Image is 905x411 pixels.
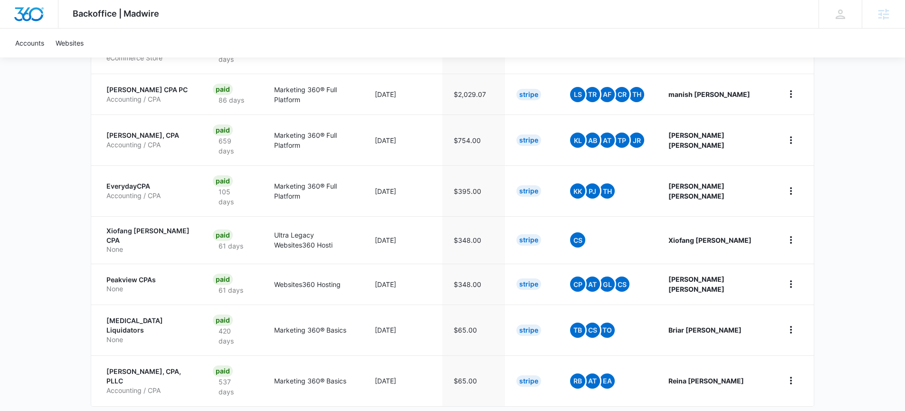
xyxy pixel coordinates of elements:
[274,325,352,335] p: Marketing 360® Basics
[442,264,505,305] td: $348.00
[668,90,750,98] strong: manish [PERSON_NAME]
[783,86,799,102] button: home
[106,226,190,245] p: Xiofang [PERSON_NAME] CPA
[600,133,615,148] span: AT
[213,274,233,285] div: Paid
[585,373,600,389] span: AT
[274,279,352,289] p: Websites360 Hosting
[783,322,799,337] button: home
[213,326,252,346] p: 420 days
[516,89,541,100] div: Stripe
[274,130,352,150] p: Marketing 360® Full Platform
[213,136,252,156] p: 659 days
[213,229,233,241] div: Paid
[442,305,505,355] td: $65.00
[516,185,541,197] div: Stripe
[50,29,89,57] a: Websites
[600,183,615,199] span: TH
[106,131,190,149] a: [PERSON_NAME], CPAAccounting / CPA
[274,376,352,386] p: Marketing 360® Basics
[106,191,190,201] p: Accounting / CPA
[516,375,541,387] div: Stripe
[629,87,644,102] span: TH
[614,133,629,148] span: TP
[442,74,505,115] td: $2,029.07
[668,131,724,149] strong: [PERSON_NAME] [PERSON_NAME]
[73,9,159,19] span: Backoffice | Madwire
[106,95,190,104] p: Accounting / CPA
[783,133,799,148] button: home
[106,335,190,344] p: None
[516,325,541,336] div: Stripe
[106,367,190,395] a: [PERSON_NAME], CPA, PLLCAccounting / CPA
[783,277,799,292] button: home
[106,316,190,335] p: [MEDICAL_DATA] Liquidators
[600,373,615,389] span: EA
[570,133,585,148] span: KL
[106,245,190,254] p: None
[274,181,352,201] p: Marketing 360® Full Platform
[614,277,629,292] span: CS
[363,305,442,355] td: [DATE]
[106,182,190,191] p: EverydayCPA
[668,275,724,293] strong: [PERSON_NAME] [PERSON_NAME]
[106,226,190,254] a: Xiofang [PERSON_NAME] CPANone
[516,134,541,146] div: Stripe
[10,29,50,57] a: Accounts
[570,277,585,292] span: CP
[363,115,442,165] td: [DATE]
[442,216,505,264] td: $348.00
[668,326,742,334] strong: Briar [PERSON_NAME]
[600,277,615,292] span: GL
[213,315,233,326] div: Paid
[213,95,250,105] p: 86 days
[106,275,190,285] p: Peakview CPAs
[213,285,249,295] p: 61 days
[585,277,600,292] span: AT
[668,182,724,200] strong: [PERSON_NAME] [PERSON_NAME]
[274,85,352,105] p: Marketing 360® Full Platform
[213,175,233,187] div: Paid
[516,278,541,290] div: Stripe
[668,377,744,385] strong: Reina [PERSON_NAME]
[585,323,600,338] span: CS
[570,87,585,102] span: LS
[213,377,252,397] p: 537 days
[363,165,442,216] td: [DATE]
[274,230,352,250] p: Ultra Legacy Websites360 Hosti
[585,87,600,102] span: TR
[783,373,799,388] button: home
[106,53,190,63] p: eCommerce Store
[106,284,190,294] p: None
[106,386,190,395] p: Accounting / CPA
[570,232,585,248] span: CS
[363,355,442,406] td: [DATE]
[442,165,505,216] td: $395.00
[363,216,442,264] td: [DATE]
[629,133,644,148] span: JR
[783,232,799,248] button: home
[668,236,752,244] strong: Xiofang [PERSON_NAME]
[585,133,600,148] span: AB
[106,182,190,200] a: EverydayCPAAccounting / CPA
[213,84,233,95] div: Paid
[442,355,505,406] td: $65.00
[570,373,585,389] span: RB
[363,74,442,115] td: [DATE]
[106,85,190,95] p: [PERSON_NAME] CPA PC
[442,115,505,165] td: $754.00
[783,183,799,199] button: home
[570,183,585,199] span: KK
[106,316,190,344] a: [MEDICAL_DATA] LiquidatorsNone
[600,87,615,102] span: AF
[363,264,442,305] td: [DATE]
[614,87,629,102] span: CR
[213,187,252,207] p: 105 days
[213,241,249,251] p: 61 days
[106,131,190,140] p: [PERSON_NAME], CPA
[106,367,190,385] p: [PERSON_NAME], CPA, PLLC
[106,275,190,294] a: Peakview CPAsNone
[570,323,585,338] span: TB
[585,183,600,199] span: PJ
[106,85,190,104] a: [PERSON_NAME] CPA PCAccounting / CPA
